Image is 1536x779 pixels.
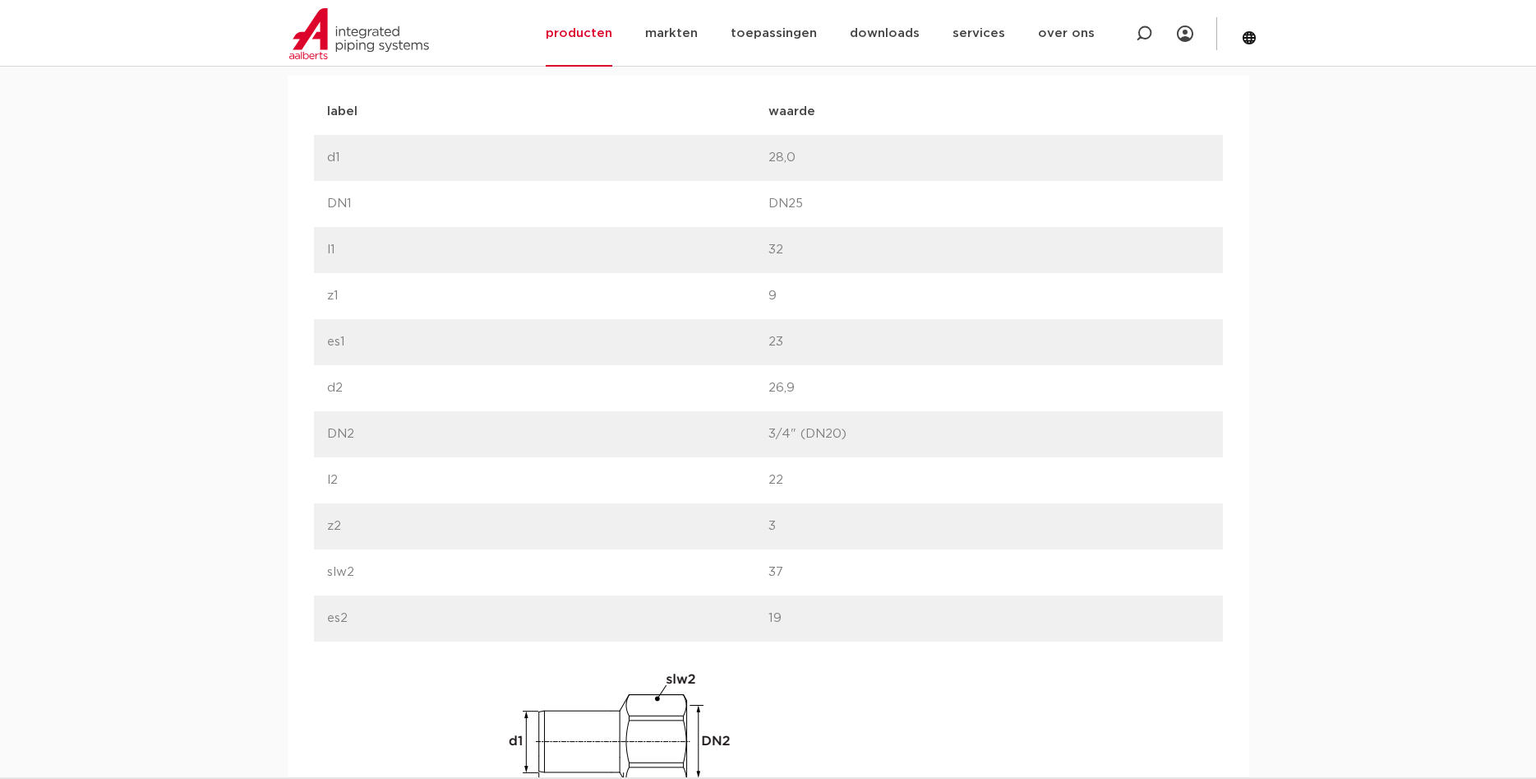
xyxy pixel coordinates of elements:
p: 32 [768,240,1210,260]
p: es2 [327,609,768,628]
p: 3/4" (DN20) [768,424,1210,444]
p: 9 [768,286,1210,306]
p: 23 [768,332,1210,352]
p: l2 [327,471,768,490]
p: 28,0 [768,148,1210,168]
p: DN25 [768,194,1210,214]
p: d1 [327,148,768,168]
p: d2 [327,378,768,398]
p: DN1 [327,194,768,214]
p: label [327,102,768,122]
p: 19 [768,609,1210,628]
p: es1 [327,332,768,352]
p: 26,9 [768,378,1210,398]
p: z2 [327,517,768,536]
p: DN2 [327,424,768,444]
p: waarde [768,102,1210,122]
p: 3 [768,517,1210,536]
p: slw2 [327,563,768,582]
p: l1 [327,240,768,260]
p: 37 [768,563,1210,582]
p: z1 [327,286,768,306]
p: 22 [768,471,1210,490]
